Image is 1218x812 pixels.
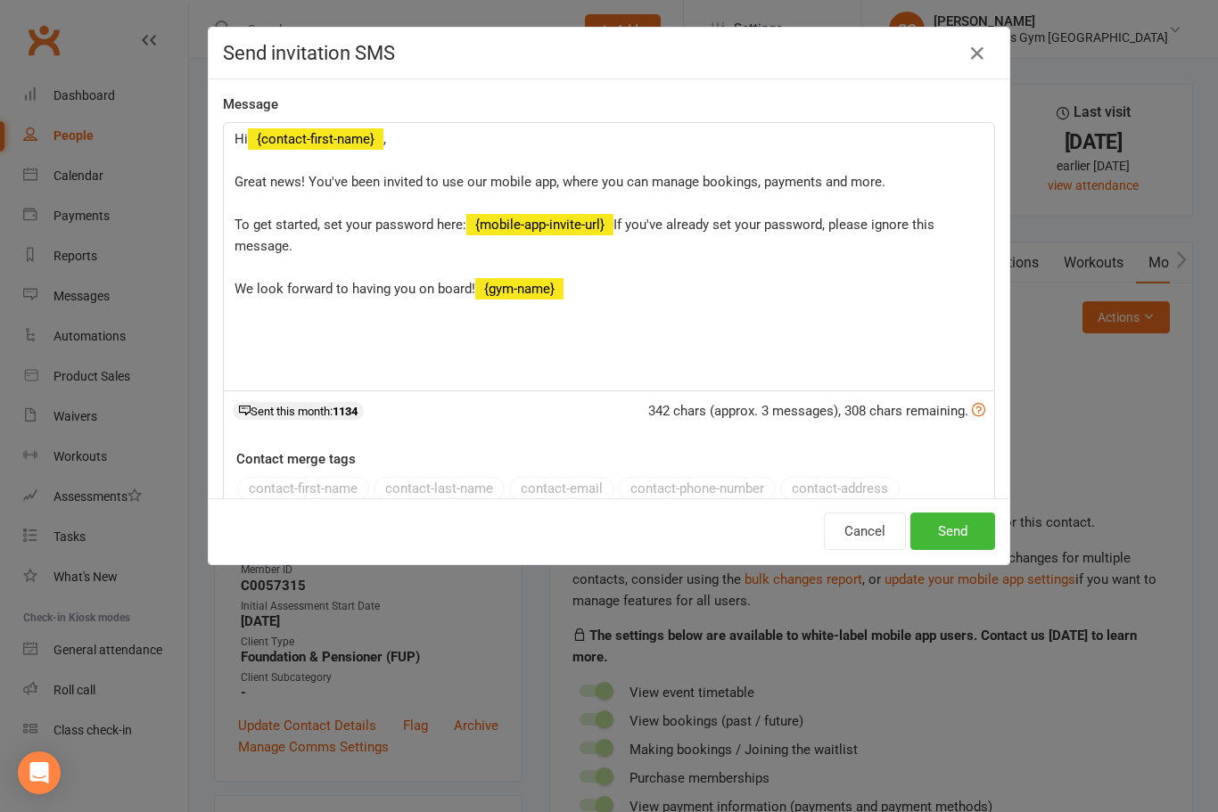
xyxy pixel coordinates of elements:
[235,131,885,233] span: , Great news! You've been invited to use our mobile app, where you can manage bookings, payments ...
[824,513,906,550] button: Cancel
[223,42,995,64] h4: Send invitation SMS
[333,405,358,418] strong: 1134
[910,513,995,550] button: Send
[18,751,61,794] div: Open Intercom Messenger
[235,131,248,147] span: Hi
[233,402,364,420] div: Sent this month:
[648,400,985,422] div: 342 chars (approx. 3 messages), 308 chars remaining.
[223,94,278,115] label: Message
[236,448,356,470] label: Contact merge tags
[963,39,992,68] button: Close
